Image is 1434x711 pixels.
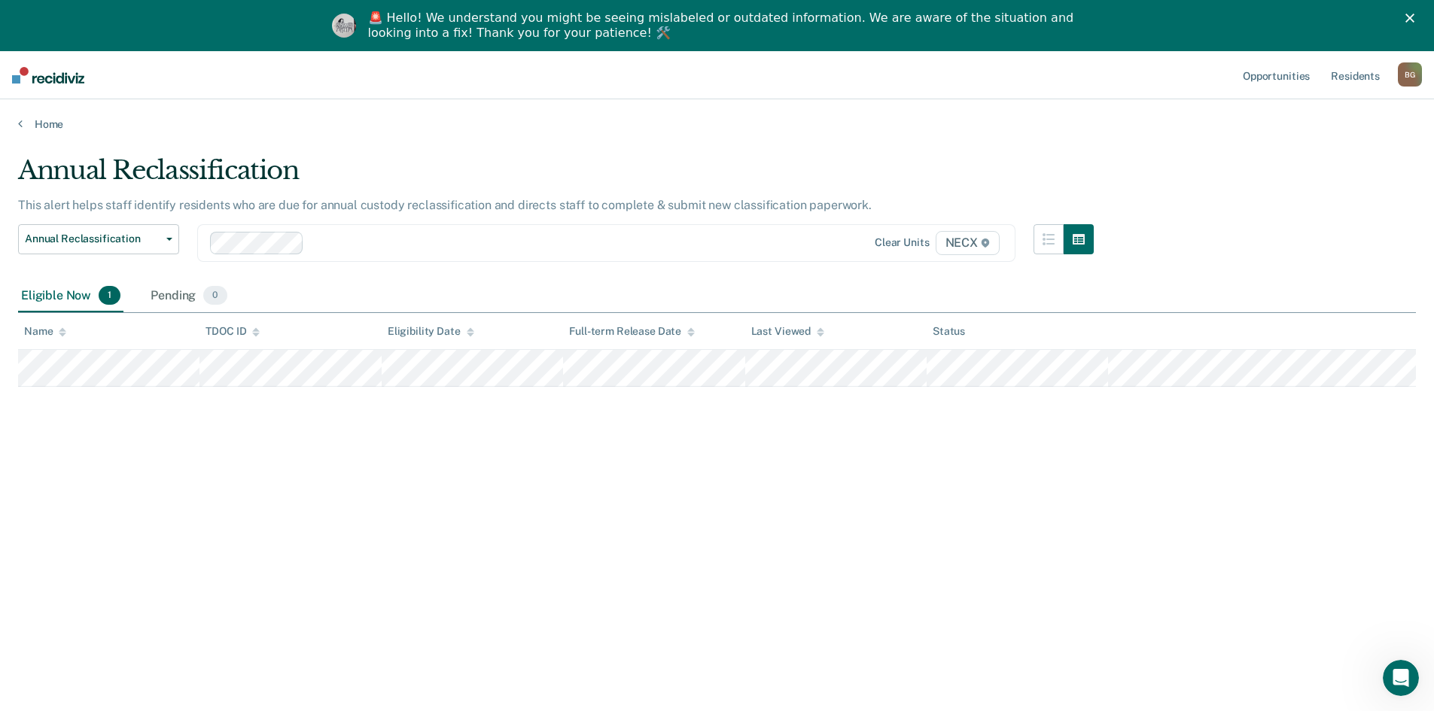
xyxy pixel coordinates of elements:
[933,325,965,338] div: Status
[99,286,120,305] span: 1
[751,325,824,338] div: Last Viewed
[18,155,1094,198] div: Annual Reclassification
[12,67,84,84] img: Recidiviz
[18,224,179,254] button: Annual Reclassification
[206,325,260,338] div: TDOC ID
[332,14,356,38] img: Profile image for Kim
[1240,51,1313,99] a: Opportunities
[1383,660,1419,696] iframe: Intercom live chat
[148,280,230,313] div: Pending0
[1328,51,1383,99] a: Residents
[18,280,123,313] div: Eligible Now1
[1405,14,1420,23] div: Close
[368,11,1079,41] div: 🚨 Hello! We understand you might be seeing mislabeled or outdated information. We are aware of th...
[569,325,695,338] div: Full-term Release Date
[936,231,1000,255] span: NECX
[24,325,66,338] div: Name
[25,232,160,245] span: Annual Reclassification
[388,325,474,338] div: Eligibility Date
[1398,62,1422,87] button: BG
[875,236,930,249] div: Clear units
[1398,62,1422,87] div: B G
[18,198,872,212] p: This alert helps staff identify residents who are due for annual custody reclassification and dir...
[18,117,1416,131] a: Home
[203,286,227,305] span: 0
